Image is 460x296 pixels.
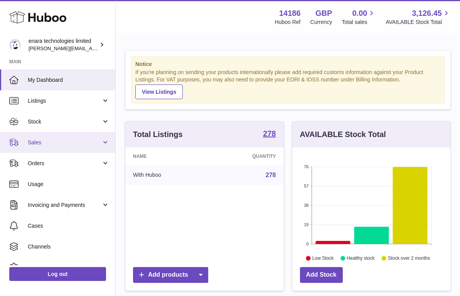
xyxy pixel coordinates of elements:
text: 38 [304,203,308,208]
span: Total sales [342,19,376,26]
span: Settings [28,264,110,271]
span: Invoicing and Payments [28,201,101,209]
text: 19 [304,222,308,227]
span: Cases [28,222,110,230]
text: 57 [304,184,308,188]
span: 0.00 [352,8,367,19]
a: Log out [9,267,106,281]
img: Dee@enara.co [9,39,21,51]
span: Usage [28,181,110,188]
span: Orders [28,160,101,167]
a: 278 [266,172,276,178]
div: Currency [310,19,332,26]
strong: 14186 [279,8,301,19]
span: Listings [28,97,101,105]
h3: Total Listings [133,129,183,140]
th: Name [125,147,209,165]
div: enara technologies limited [29,37,98,52]
a: Add Stock [300,267,343,283]
text: 0 [306,242,308,246]
text: Stock over 2 months [388,255,430,261]
span: Sales [28,139,101,146]
text: Healthy stock [347,255,375,261]
span: AVAILABLE Stock Total [386,19,451,26]
span: [PERSON_NAME][EMAIL_ADDRESS][DOMAIN_NAME] [29,45,155,51]
a: 278 [263,130,276,139]
a: View Listings [135,85,183,99]
a: 3,126.45 AVAILABLE Stock Total [386,8,451,26]
span: Stock [28,118,101,125]
div: Huboo Ref [275,19,301,26]
div: If you're planning on sending your products internationally please add required customs informati... [135,69,440,99]
strong: GBP [315,8,332,19]
strong: Notice [135,61,440,68]
strong: 278 [263,130,276,137]
span: Channels [28,243,110,250]
text: 76 [304,164,308,169]
a: Add products [133,267,208,283]
a: 0.00 Total sales [342,8,376,26]
text: Low Stock [312,255,334,261]
span: 3,126.45 [412,8,442,19]
td: With Huboo [125,165,209,185]
h3: AVAILABLE Stock Total [300,129,386,140]
th: Quantity [209,147,284,165]
span: My Dashboard [28,76,110,84]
